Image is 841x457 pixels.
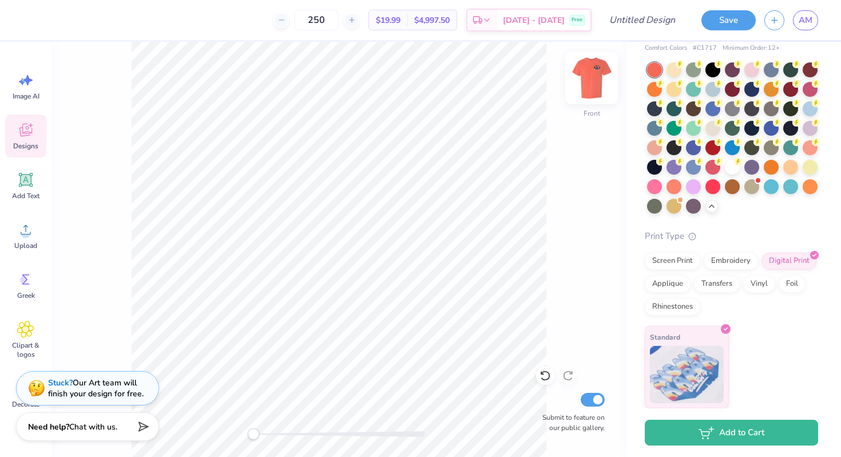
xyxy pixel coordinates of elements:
div: Front [584,108,600,119]
div: Embroidery [704,253,758,270]
div: Foil [779,275,806,293]
div: Our Art team will finish your design for free. [48,377,144,399]
img: Front [569,55,614,101]
div: Digital Print [761,253,817,270]
span: Decorate [12,400,39,409]
input: – – [294,10,339,30]
span: Chat with us. [69,421,117,432]
button: Add to Cart [645,420,818,446]
span: Minimum Order: 12 + [723,44,780,53]
span: $4,997.50 [414,14,450,26]
img: Standard [650,346,724,403]
span: Free [572,16,582,24]
label: Submit to feature on our public gallery. [536,412,605,433]
span: Image AI [13,92,39,101]
div: Print Type [645,230,818,243]
button: Save [701,10,756,30]
span: Greek [17,291,35,300]
div: Accessibility label [248,428,259,440]
span: Designs [13,141,38,151]
span: # C1717 [693,44,717,53]
span: Add Text [12,191,39,200]
span: $19.99 [376,14,400,26]
span: Upload [14,241,37,250]
div: Rhinestones [645,298,700,316]
strong: Stuck? [48,377,73,388]
a: AM [793,10,818,30]
strong: Need help? [28,421,69,432]
span: Standard [650,331,680,343]
div: Applique [645,275,691,293]
span: Comfort Colors [645,44,687,53]
span: [DATE] - [DATE] [503,14,565,26]
span: Clipart & logos [7,341,45,359]
div: Transfers [694,275,740,293]
div: Screen Print [645,253,700,270]
span: AM [799,14,812,27]
div: Vinyl [743,275,775,293]
input: Untitled Design [600,9,684,31]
